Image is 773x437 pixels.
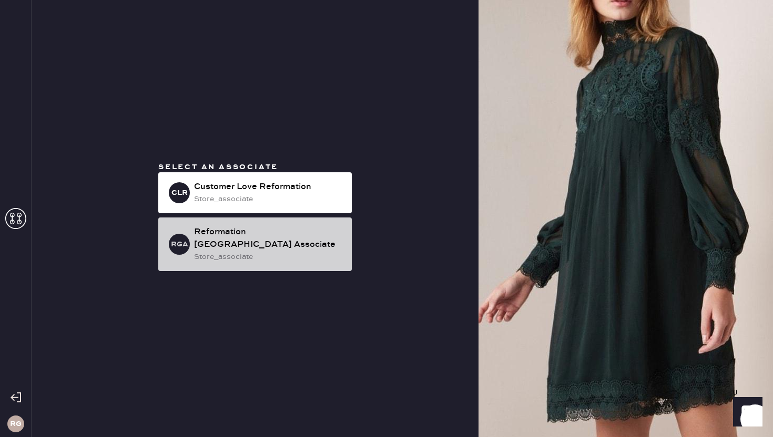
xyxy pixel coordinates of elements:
h3: RGA [171,241,188,248]
div: store_associate [194,193,343,205]
div: store_associate [194,251,343,263]
iframe: Front Chat [723,390,768,435]
span: Select an associate [158,162,278,172]
h3: CLR [171,189,188,196]
div: Customer Love Reformation [194,181,343,193]
div: Reformation [GEOGRAPHIC_DATA] Associate [194,226,343,251]
h3: RG [10,420,22,428]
